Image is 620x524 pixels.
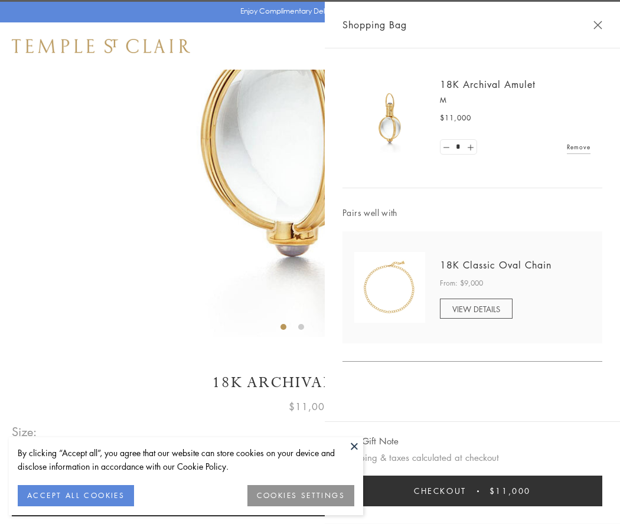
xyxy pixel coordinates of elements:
[289,399,331,414] span: $11,000
[440,277,483,289] span: From: $9,000
[440,299,513,319] a: VIEW DETAILS
[414,484,466,497] span: Checkout
[18,446,354,473] div: By clicking “Accept all”, you agree that our website can store cookies on your device and disclos...
[342,450,602,465] p: Shipping & taxes calculated at checkout
[464,140,476,155] a: Set quantity to 2
[593,21,602,30] button: Close Shopping Bag
[440,258,552,271] a: 18K Classic Oval Chain
[18,485,134,506] button: ACCEPT ALL COOKIES
[440,140,452,155] a: Set quantity to 0
[440,112,471,124] span: $11,000
[354,83,425,153] img: 18K Archival Amulet
[247,485,354,506] button: COOKIES SETTINGS
[354,252,425,323] img: N88865-OV18
[452,303,500,315] span: VIEW DETAILS
[12,422,38,441] span: Size:
[12,39,190,53] img: Temple St. Clair
[440,78,536,91] a: 18K Archival Amulet
[12,372,608,393] h1: 18K Archival Amulet
[342,206,602,220] span: Pairs well with
[240,5,374,17] p: Enjoy Complimentary Delivery & Returns
[342,434,399,448] button: Add Gift Note
[342,17,407,32] span: Shopping Bag
[440,94,590,106] p: M
[490,484,531,497] span: $11,000
[567,140,590,153] a: Remove
[342,476,602,506] button: Checkout $11,000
